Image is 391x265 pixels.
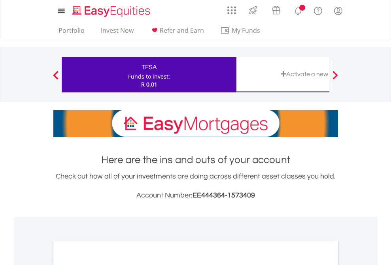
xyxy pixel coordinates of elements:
button: Next [327,75,343,83]
button: Previous [48,75,64,83]
img: grid-menu-icon.svg [227,6,236,15]
img: EasyMortage Promotion Banner [53,110,338,137]
img: EasyEquities_Logo.png [71,5,153,18]
img: vouchers-v2.svg [270,4,283,17]
a: Vouchers [264,2,288,17]
span: EE444364-1573409 [193,192,255,199]
h1: Here are the ins and outs of your account [53,153,338,167]
h3: Account Number: [53,190,338,201]
div: TFSA [66,62,232,73]
a: Invest Now [98,26,137,39]
div: Funds to invest: [128,73,170,81]
span: Refer and Earn [160,26,204,35]
a: My Profile [328,2,348,19]
a: Home page [69,2,153,18]
span: My Funds [220,25,272,36]
a: FAQ's and Support [308,2,328,18]
div: Check out how all of your investments are doing across different asset classes you hold. [53,171,338,201]
a: AppsGrid [222,2,241,15]
a: Refer and Earn [147,26,207,39]
a: Portfolio [55,26,88,39]
a: Notifications [288,2,308,18]
img: thrive-v2.svg [246,4,259,17]
span: R 0.01 [141,81,157,88]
